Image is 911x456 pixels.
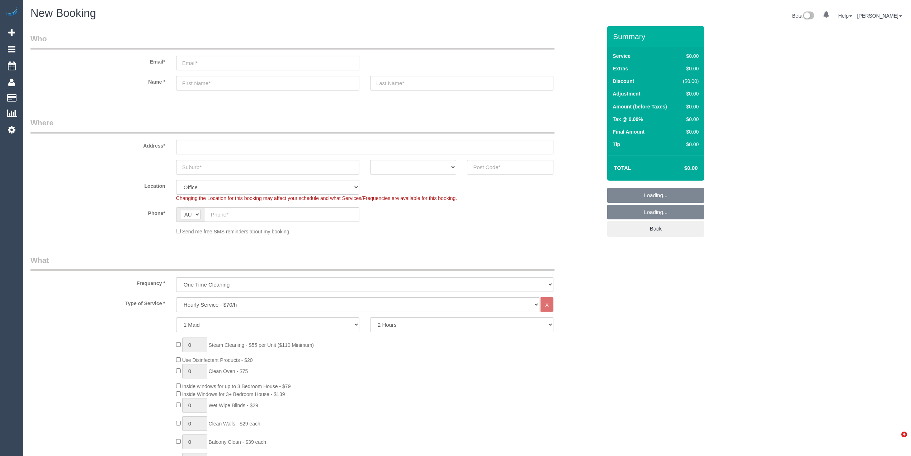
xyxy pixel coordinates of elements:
span: New Booking [30,7,96,19]
span: Use Disinfectant Products - $20 [182,357,253,363]
span: Steam Cleaning - $55 per Unit ($110 Minimum) [209,342,314,348]
input: First Name* [176,76,359,90]
input: Last Name* [370,76,553,90]
input: Suburb* [176,160,359,175]
div: $0.00 [680,90,699,97]
label: Frequency * [25,277,171,287]
label: Discount [613,78,634,85]
span: Changing the Location for this booking may affect your schedule and what Services/Frequencies are... [176,195,457,201]
h4: $0.00 [663,165,698,171]
label: Address* [25,140,171,149]
span: Inside Windows for 3+ Bedroom House - $139 [182,391,285,397]
iframe: Intercom live chat [887,432,904,449]
input: Email* [176,56,359,70]
label: Tip [613,141,620,148]
span: Balcony Clean - $39 each [209,439,266,445]
img: Automaid Logo [4,7,19,17]
label: Email* [25,56,171,65]
span: Clean Oven - $75 [209,368,248,374]
label: Tax @ 0.00% [613,116,643,123]
h3: Summary [613,32,700,41]
label: Name * [25,76,171,85]
label: Extras [613,65,628,72]
input: Post Code* [467,160,553,175]
span: Clean Walls - $29 each [209,421,260,427]
div: ($0.00) [680,78,699,85]
input: Phone* [205,207,359,222]
label: Phone* [25,207,171,217]
a: Help [838,13,852,19]
div: $0.00 [680,116,699,123]
legend: Who [30,33,554,50]
a: [PERSON_NAME] [857,13,902,19]
span: Inside windows for up to 3 Bedroom House - $79 [182,383,291,389]
legend: Where [30,117,554,134]
label: Location [25,180,171,190]
div: $0.00 [680,128,699,135]
label: Final Amount [613,128,645,135]
strong: Total [614,165,631,171]
label: Service [613,52,631,60]
div: $0.00 [680,65,699,72]
div: $0.00 [680,52,699,60]
label: Amount (before Taxes) [613,103,667,110]
span: 4 [901,432,907,437]
span: Wet Wipe Blinds - $29 [209,403,258,408]
div: $0.00 [680,141,699,148]
label: Adjustment [613,90,640,97]
label: Type of Service * [25,297,171,307]
div: $0.00 [680,103,699,110]
legend: What [30,255,554,271]
img: New interface [802,11,814,21]
a: Beta [792,13,815,19]
a: Back [607,221,704,236]
span: Send me free SMS reminders about my booking [182,229,289,234]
